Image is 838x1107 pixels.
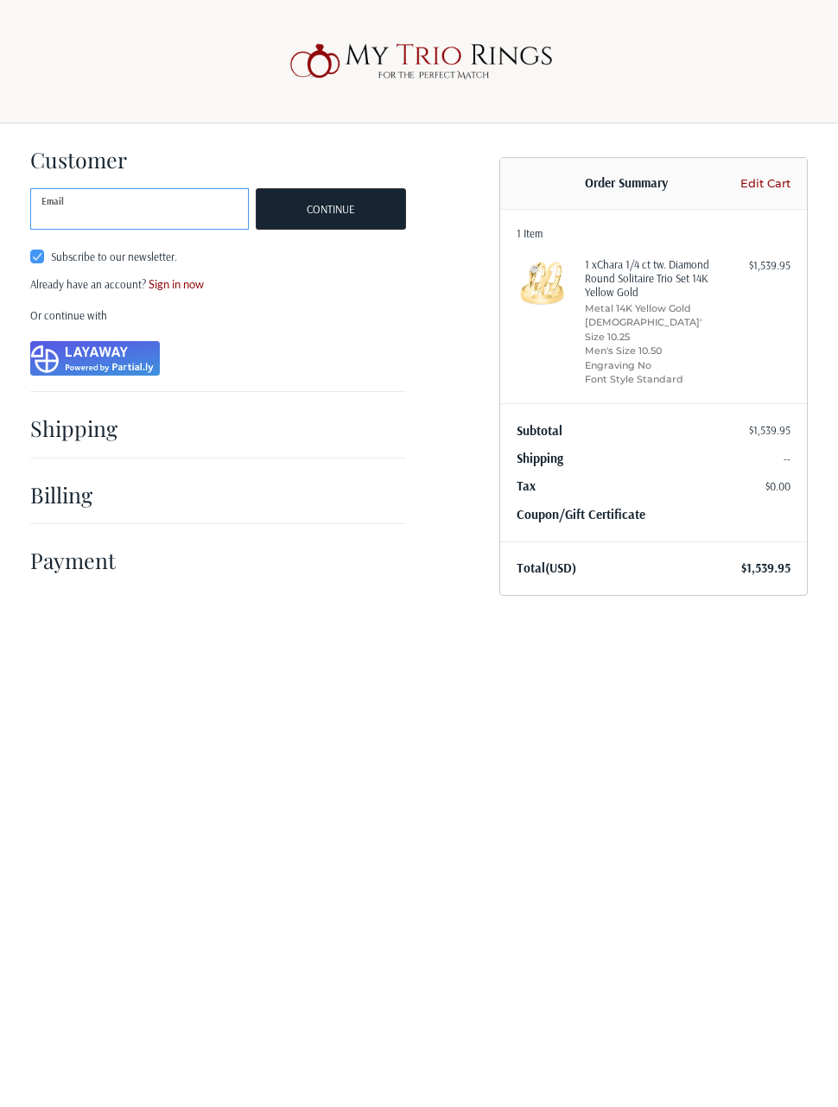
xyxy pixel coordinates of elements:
li: Engraving No [585,358,718,373]
h2: Shipping [30,414,131,441]
span: Total (USD) [517,560,576,576]
span: $1,539.95 [741,560,790,576]
p: Or continue with [30,307,406,325]
button: Continue [256,188,405,230]
span: Shipping [517,450,563,466]
span: -- [784,452,790,465]
h4: 1 x Chara 1/4 ct tw. Diamond Round Solitaire Trio Set 14K Yellow Gold [585,257,718,300]
span: Tax [517,478,536,494]
div: $1,539.95 [722,257,790,275]
span: Subtotal [517,422,562,439]
h2: Payment [30,547,131,573]
span: Subscribe to our newsletter. [51,250,177,263]
li: Metal 14K Yellow Gold [585,301,718,316]
img: Purchase with Partial.ly payment plan [30,341,160,376]
li: [DEMOGRAPHIC_DATA]' Size 10.25 [585,315,718,344]
img: My Trio Rings [281,34,557,89]
li: Men's Size 10.50 [585,344,718,358]
span: $0.00 [765,479,790,493]
h2: Billing [30,481,131,508]
h3: Order Summary [517,175,736,193]
p: Already have an account? [30,276,406,294]
li: Font Style Standard [585,372,718,387]
h3: 1 Item [517,226,790,240]
a: Sign in now [149,277,204,291]
span: $1,539.95 [749,423,790,437]
a: Edit Cart [736,175,790,193]
a: Coupon/Gift Certificate [517,506,645,522]
h2: Customer [30,146,131,173]
label: Email [41,192,64,211]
